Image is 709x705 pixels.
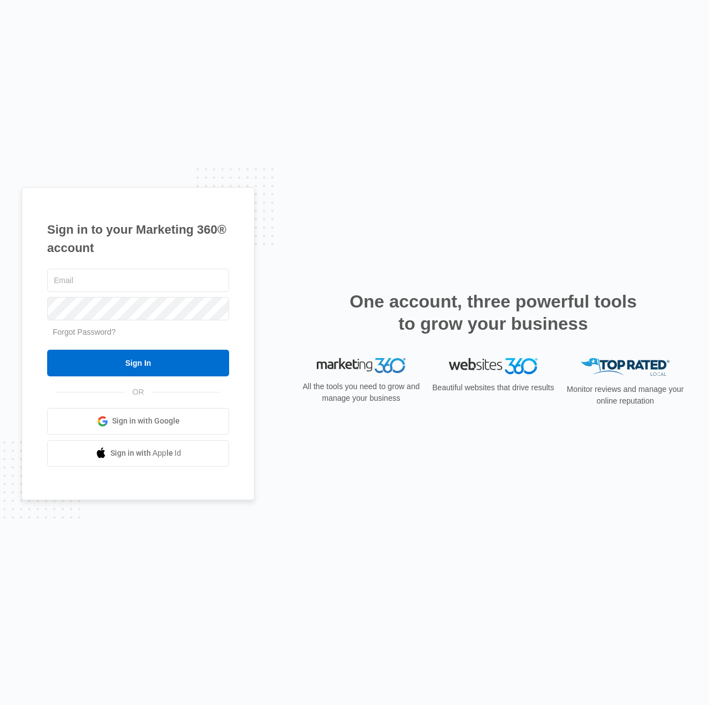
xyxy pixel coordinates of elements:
[431,382,555,394] p: Beautiful websites that drive results
[449,358,538,374] img: Websites 360
[47,220,229,257] h1: Sign in to your Marketing 360® account
[581,358,670,376] img: Top Rated Local
[299,381,423,404] p: All the tools you need to grow and manage your business
[47,269,229,292] input: Email
[47,408,229,435] a: Sign in with Google
[317,358,406,374] img: Marketing 360
[53,328,116,336] a: Forgot Password?
[47,440,229,467] a: Sign in with Apple Id
[346,290,640,335] h2: One account, three powerful tools to grow your business
[125,386,152,398] span: OR
[47,350,229,376] input: Sign In
[563,384,687,407] p: Monitor reviews and manage your online reputation
[112,415,180,427] span: Sign in with Google
[110,447,181,459] span: Sign in with Apple Id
